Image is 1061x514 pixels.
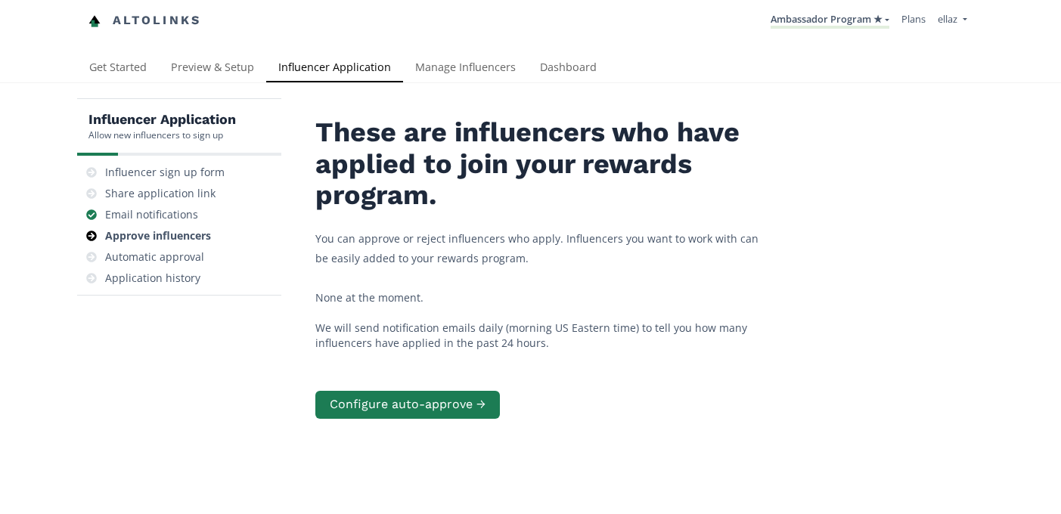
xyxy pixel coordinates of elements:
div: Share application link [105,186,216,201]
div: Approve influencers [105,228,211,243]
a: Manage Influencers [403,54,528,84]
a: Altolinks [88,8,202,33]
p: You can approve or reject influencers who apply. Influencers you want to work with can be easily ... [315,229,769,267]
a: Ambassador Program ★ [771,12,889,29]
a: ellaz [938,12,966,29]
h5: Influencer Application [88,110,236,128]
a: Plans [901,12,926,26]
a: Get Started [77,54,159,84]
div: Allow new influencers to sign up [88,128,236,141]
span: ellaz [938,12,957,26]
div: Email notifications [105,207,198,222]
img: favicon-32x32.png [88,15,101,27]
iframe: chat widget [15,15,64,60]
a: Influencer Application [266,54,403,84]
div: None at the moment. We will send notification emails daily (morning US Eastern time) to tell you ... [315,290,769,351]
h2: These are influencers who have applied to join your rewards program. [315,117,769,211]
button: Configure auto-approve → [315,391,500,419]
a: Dashboard [528,54,609,84]
div: Automatic approval [105,249,204,265]
div: Influencer sign up form [105,165,225,180]
a: Preview & Setup [159,54,266,84]
div: Application history [105,271,200,286]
